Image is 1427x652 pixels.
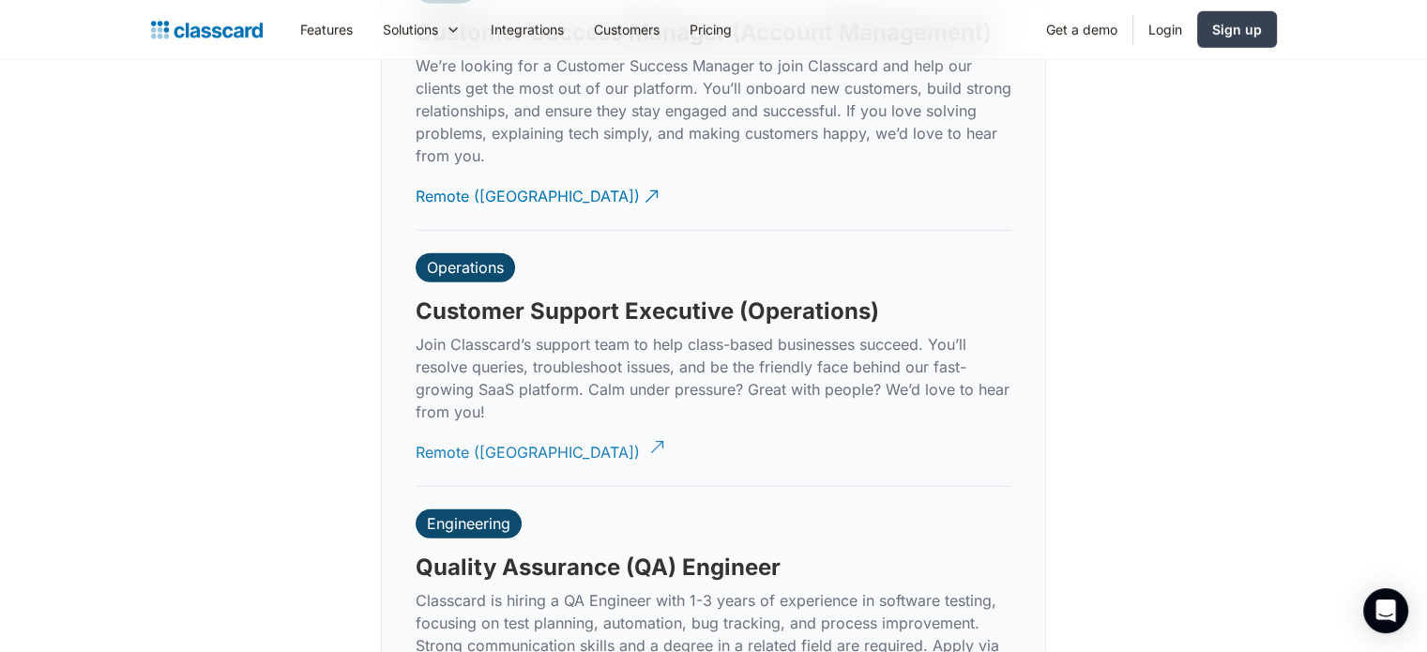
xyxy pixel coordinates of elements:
[427,514,510,533] div: Engineering
[416,54,1011,167] p: We’re looking for a Customer Success Manager to join Classcard and help our clients get the most ...
[416,297,879,326] h3: Customer Support Executive (Operations)
[1133,8,1197,51] a: Login
[476,8,579,51] a: Integrations
[427,258,504,277] div: Operations
[675,8,747,51] a: Pricing
[1197,11,1277,48] a: Sign up
[579,8,675,51] a: Customers
[1363,588,1408,633] div: Open Intercom Messenger
[416,553,781,582] h3: Quality Assurance (QA) Engineer
[285,8,368,51] a: Features
[416,427,661,478] a: Remote ([GEOGRAPHIC_DATA])
[416,171,640,207] div: Remote ([GEOGRAPHIC_DATA])
[416,427,640,463] div: Remote ([GEOGRAPHIC_DATA])
[416,333,1011,423] p: Join Classcard’s support team to help class-based businesses succeed. You’ll resolve queries, tro...
[383,20,438,39] div: Solutions
[1212,20,1262,39] div: Sign up
[151,17,263,43] a: home
[368,8,476,51] div: Solutions
[1031,8,1132,51] a: Get a demo
[416,171,661,222] a: Remote ([GEOGRAPHIC_DATA])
